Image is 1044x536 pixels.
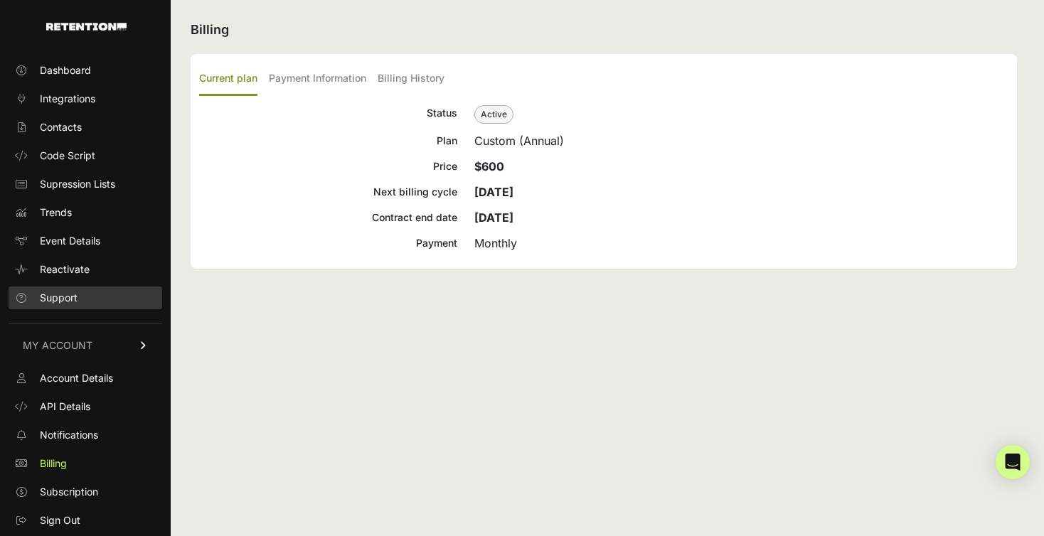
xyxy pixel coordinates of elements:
div: Status [199,104,457,124]
div: Monthly [474,235,1008,252]
a: Account Details [9,367,162,390]
a: Code Script [9,144,162,167]
span: Integrations [40,92,95,106]
a: Integrations [9,87,162,110]
a: Supression Lists [9,173,162,195]
div: Plan [199,132,457,149]
strong: [DATE] [474,185,513,199]
a: Contacts [9,116,162,139]
span: Reactivate [40,262,90,277]
span: Account Details [40,371,113,385]
a: Sign Out [9,509,162,532]
span: API Details [40,400,90,414]
span: Subscription [40,485,98,499]
div: Next billing cycle [199,183,457,200]
span: Billing [40,456,67,471]
strong: $600 [474,159,504,173]
span: Active [474,105,513,124]
span: Trends [40,205,72,220]
span: Sign Out [40,513,80,527]
div: Open Intercom Messenger [996,445,1030,479]
a: Dashboard [9,59,162,82]
h2: Billing [191,20,1017,40]
a: API Details [9,395,162,418]
div: Payment [199,235,457,252]
span: Code Script [40,149,95,163]
label: Billing History [378,63,444,96]
a: Billing [9,452,162,475]
a: MY ACCOUNT [9,323,162,367]
label: Current plan [199,63,257,96]
span: Event Details [40,234,100,248]
div: Custom (Annual) [474,132,1008,149]
span: Supression Lists [40,177,115,191]
strong: [DATE] [474,210,513,225]
a: Subscription [9,481,162,503]
span: MY ACCOUNT [23,338,92,353]
a: Reactivate [9,258,162,281]
a: Event Details [9,230,162,252]
a: Notifications [9,424,162,446]
span: Support [40,291,78,305]
a: Support [9,286,162,309]
div: Contract end date [199,209,457,226]
span: Notifications [40,428,98,442]
div: Price [199,158,457,175]
span: Dashboard [40,63,91,77]
span: Contacts [40,120,82,134]
label: Payment Information [269,63,366,96]
img: Retention.com [46,23,127,31]
a: Trends [9,201,162,224]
